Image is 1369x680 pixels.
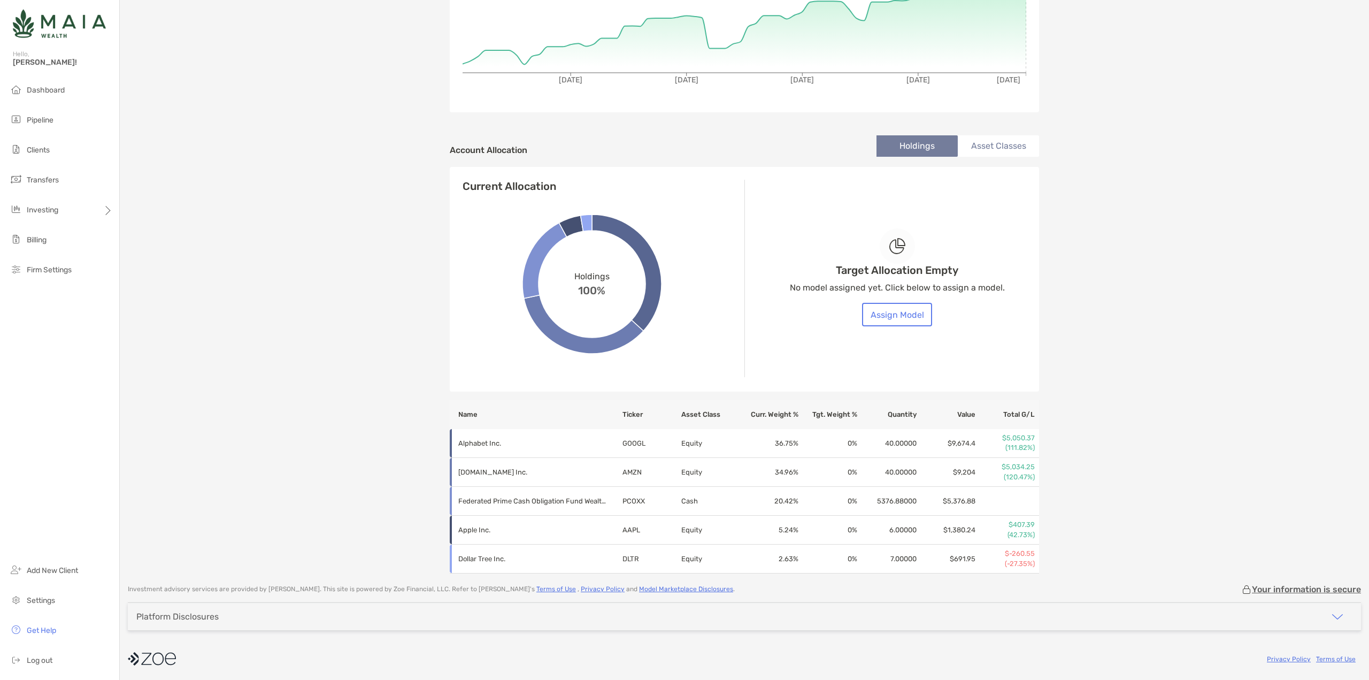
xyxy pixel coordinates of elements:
[27,596,55,605] span: Settings
[799,516,858,545] td: 0 %
[976,443,1035,453] p: (111.82%)
[681,429,740,458] td: Equity
[10,203,22,216] img: investing icon
[917,487,976,516] td: $5,376.88
[976,549,1035,559] p: $-260.55
[876,135,958,157] li: Holdings
[740,516,798,545] td: 5.24 %
[10,623,22,636] img: get-help icon
[27,235,47,245] span: Billing
[622,487,681,516] td: PCOXX
[10,83,22,96] img: dashboard icon
[622,516,681,545] td: AAPL
[976,400,1039,429] th: Total G/L
[858,487,917,516] td: 5376.88000
[917,400,976,429] th: Value
[681,400,740,429] th: Asset Class
[581,585,625,593] a: Privacy Policy
[10,653,22,666] img: logout icon
[976,559,1035,569] p: (-27.35%)
[799,487,858,516] td: 0 %
[622,400,681,429] th: Ticker
[10,173,22,186] img: transfers icon
[858,516,917,545] td: 6.00000
[740,400,798,429] th: Curr. Weight %
[27,656,52,665] span: Log out
[27,86,65,95] span: Dashboard
[622,545,681,574] td: DLTR
[917,516,976,545] td: $1,380.24
[27,566,78,575] span: Add New Client
[450,145,527,155] h4: Account Allocation
[128,647,176,671] img: company logo
[463,180,556,193] h4: Current Allocation
[740,429,798,458] td: 36.75 %
[13,58,113,67] span: [PERSON_NAME]!
[799,458,858,487] td: 0 %
[858,400,917,429] th: Quantity
[858,545,917,574] td: 7.00000
[917,545,976,574] td: $691.95
[1331,610,1344,623] img: icon arrow
[10,593,22,606] img: settings icon
[27,626,56,635] span: Get Help
[976,462,1035,472] p: $5,034.25
[976,520,1035,530] p: $407.39
[799,545,858,574] td: 0 %
[740,487,798,516] td: 20.42 %
[128,585,735,593] p: Investment advisory services are provided by [PERSON_NAME] . This site is powered by Zoe Financia...
[27,146,50,155] span: Clients
[906,75,930,85] tspan: [DATE]
[790,75,814,85] tspan: [DATE]
[458,437,608,450] p: Alphabet Inc.
[639,585,733,593] a: Model Marketplace Disclosures
[799,400,858,429] th: Tgt. Weight %
[10,113,22,126] img: pipeline icon
[10,233,22,246] img: billing icon
[976,472,1035,482] p: (120.47%)
[10,563,22,576] img: add_new_client icon
[27,265,72,274] span: Firm Settings
[858,458,917,487] td: 40.00000
[740,545,798,574] td: 2.63 %
[458,552,608,566] p: Dollar Tree Inc.
[675,75,698,85] tspan: [DATE]
[976,530,1035,540] p: (42.73%)
[790,281,1005,294] p: No model assigned yet. Click below to assign a model.
[1252,584,1361,594] p: Your information is secure
[1316,655,1356,663] a: Terms of Use
[681,458,740,487] td: Equity
[1267,655,1311,663] a: Privacy Policy
[681,487,740,516] td: Cash
[10,143,22,156] img: clients icon
[458,494,608,508] p: Federated Prime Cash Obligation Fund Wealth Shares
[862,303,932,326] button: Assign Model
[997,75,1020,85] tspan: [DATE]
[10,263,22,276] img: firm-settings icon
[858,429,917,458] td: 40.00000
[458,523,608,537] p: Apple Inc.
[136,612,219,622] div: Platform Disclosures
[681,545,740,574] td: Equity
[27,175,59,185] span: Transfers
[799,429,858,458] td: 0 %
[976,433,1035,443] p: $5,050.37
[450,400,622,429] th: Name
[622,429,681,458] td: GOOGL
[917,429,976,458] td: $9,674.4
[27,205,58,215] span: Investing
[622,458,681,487] td: AMZN
[13,4,106,43] img: Zoe Logo
[681,516,740,545] td: Equity
[917,458,976,487] td: $9,204
[740,458,798,487] td: 34.96 %
[836,264,958,277] h4: Target Allocation Empty
[27,116,53,125] span: Pipeline
[559,75,582,85] tspan: [DATE]
[958,135,1039,157] li: Asset Classes
[574,271,610,281] span: Holdings
[536,585,576,593] a: Terms of Use
[458,465,608,479] p: Amazon.com Inc.
[578,281,605,297] span: 100%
